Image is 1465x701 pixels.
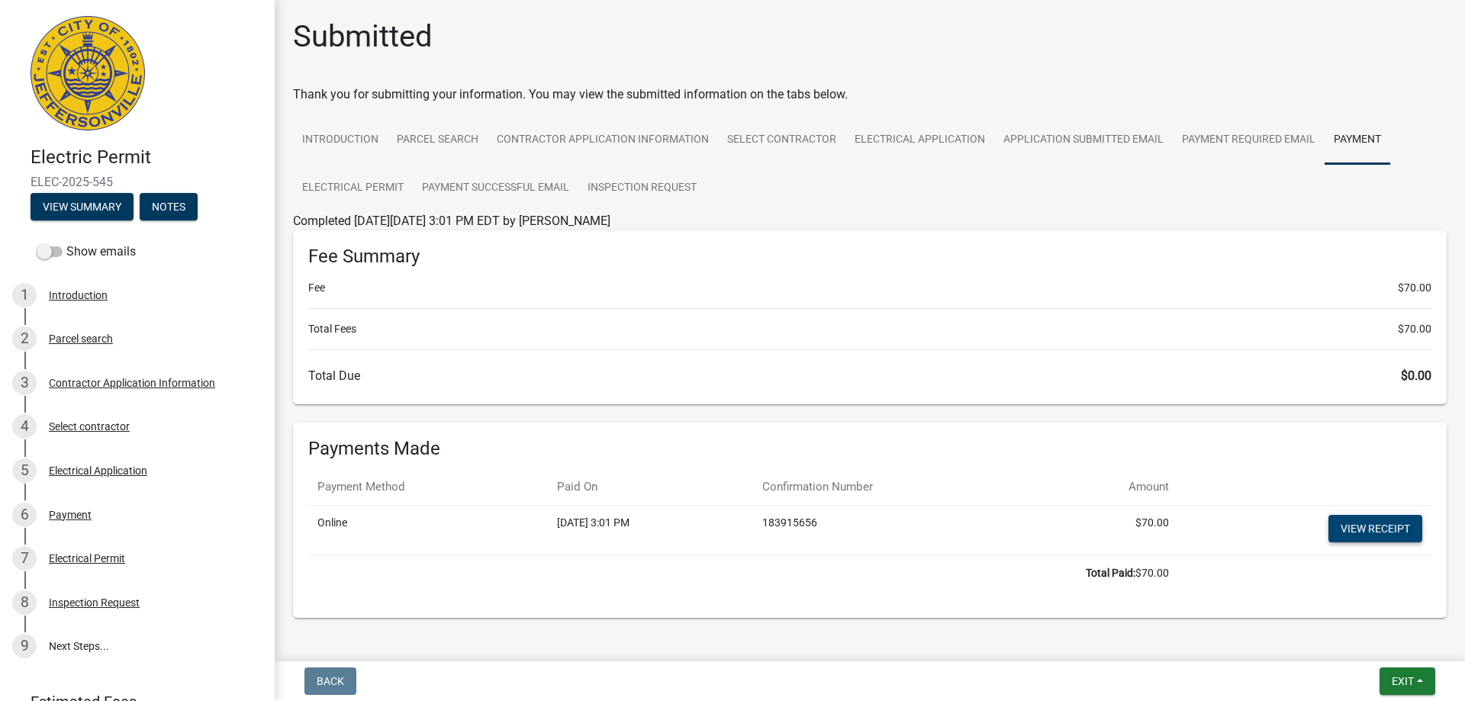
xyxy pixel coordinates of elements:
[12,590,37,615] div: 8
[1398,321,1431,337] span: $70.00
[140,201,198,214] wm-modal-confirm: Notes
[753,469,1045,505] th: Confirmation Number
[308,438,1431,460] h6: Payments Made
[293,18,433,55] h1: Submitted
[12,503,37,527] div: 6
[308,555,1178,590] td: $70.00
[49,421,130,432] div: Select contractor
[578,164,706,213] a: Inspection Request
[317,675,344,687] span: Back
[49,510,92,520] div: Payment
[718,116,845,165] a: Select contractor
[308,505,548,555] td: Online
[49,378,215,388] div: Contractor Application Information
[548,505,753,555] td: [DATE] 3:01 PM
[308,368,1431,383] h6: Total Due
[388,116,488,165] a: Parcel search
[293,164,413,213] a: Electrical Permit
[12,634,37,658] div: 9
[845,116,994,165] a: Electrical Application
[12,458,37,483] div: 5
[31,201,134,214] wm-modal-confirm: Summary
[308,280,1431,296] li: Fee
[1045,505,1177,555] td: $70.00
[31,175,244,189] span: ELEC-2025-545
[1401,368,1431,383] span: $0.00
[49,597,140,608] div: Inspection Request
[1380,667,1435,695] button: Exit
[548,469,753,505] th: Paid On
[31,193,134,220] button: View Summary
[49,333,113,344] div: Parcel search
[37,243,136,261] label: Show emails
[31,146,262,169] h4: Electric Permit
[1086,567,1135,579] b: Total Paid:
[293,85,1447,104] div: Thank you for submitting your information. You may view the submitted information on the tabs below.
[1173,116,1325,165] a: Payment Required Email
[994,116,1173,165] a: Application Submitted Email
[49,465,147,476] div: Electrical Application
[1328,515,1422,542] a: View receipt
[308,321,1431,337] li: Total Fees
[1325,116,1390,165] a: Payment
[1392,675,1414,687] span: Exit
[413,164,578,213] a: Payment Successful Email
[12,414,37,439] div: 4
[12,326,37,351] div: 2
[308,469,548,505] th: Payment Method
[12,283,37,307] div: 1
[49,290,108,301] div: Introduction
[293,116,388,165] a: Introduction
[49,553,125,564] div: Electrical Permit
[304,667,356,695] button: Back
[1398,280,1431,296] span: $70.00
[308,246,1431,268] h6: Fee Summary
[140,193,198,220] button: Notes
[12,546,37,571] div: 7
[753,505,1045,555] td: 183915656
[1045,469,1177,505] th: Amount
[31,16,145,130] img: City of Jeffersonville, Indiana
[12,371,37,395] div: 3
[488,116,718,165] a: Contractor Application Information
[293,214,610,228] span: Completed [DATE][DATE] 3:01 PM EDT by [PERSON_NAME]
